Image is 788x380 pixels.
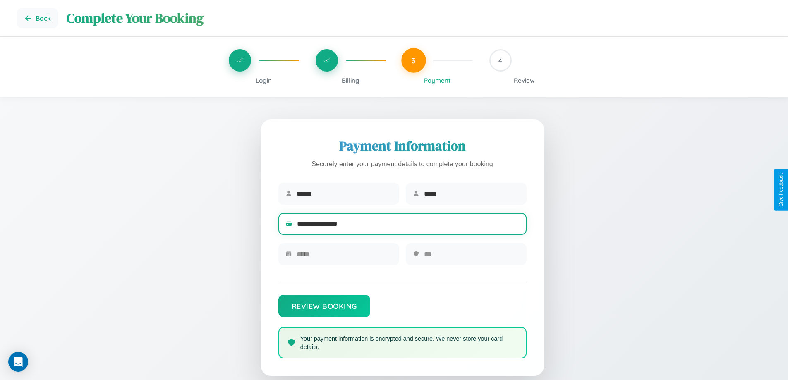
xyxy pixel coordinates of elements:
p: Your payment information is encrypted and secure. We never store your card details. [300,335,517,351]
span: 3 [412,56,416,65]
h1: Complete Your Booking [67,9,771,27]
button: Go back [17,8,58,28]
span: Billing [342,76,359,84]
p: Securely enter your payment details to complete your booking [278,158,527,170]
div: Give Feedback [778,173,784,207]
span: Payment [424,76,451,84]
span: Review [514,76,535,84]
h2: Payment Information [278,137,527,155]
span: Login [256,76,272,84]
div: Open Intercom Messenger [8,352,28,372]
span: 4 [498,56,502,65]
button: Review Booking [278,295,370,317]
